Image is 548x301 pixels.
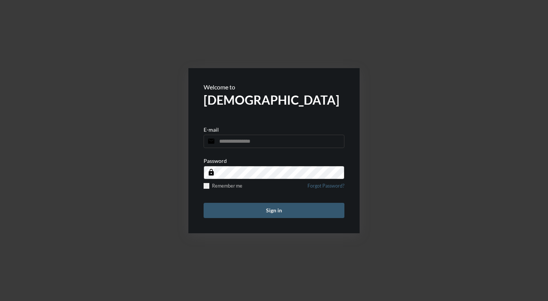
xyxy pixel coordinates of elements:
[204,158,227,164] p: Password
[204,92,344,107] h2: [DEMOGRAPHIC_DATA]
[204,83,344,91] p: Welcome to
[307,183,344,193] a: Forgot Password?
[204,203,344,218] button: Sign in
[204,126,219,133] p: E-mail
[204,183,242,189] label: Remember me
